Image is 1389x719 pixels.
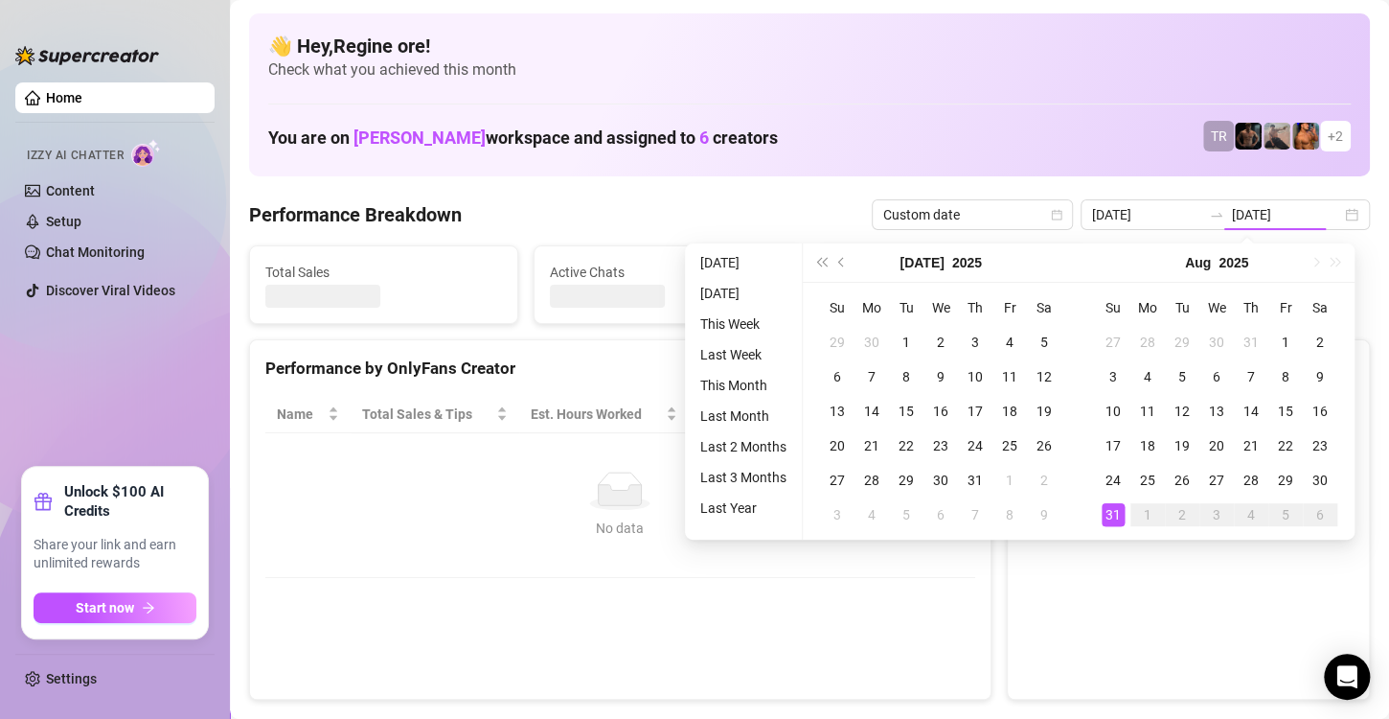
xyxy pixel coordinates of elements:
a: Home [46,90,82,105]
button: Start nowarrow-right [34,592,196,623]
img: JG [1292,123,1319,150]
span: Sales / Hour [700,404,790,425]
span: Messages Sent [833,262,1070,283]
a: Settings [46,671,97,686]
th: Name [265,396,351,433]
img: LC [1264,123,1290,150]
h4: 👋 Hey, Regine ore ! [268,33,1351,59]
span: Izzy AI Chatter [27,147,124,165]
div: Performance by OnlyFans Creator [265,356,975,382]
span: to [1209,207,1224,222]
span: Share your link and earn unlimited rewards [34,536,196,573]
a: Chat Monitoring [46,244,145,260]
a: Content [46,183,95,198]
th: Chat Conversion [817,396,975,433]
div: Est. Hours Worked [531,404,662,425]
th: Sales / Hour [689,396,817,433]
strong: Unlock $100 AI Credits [64,482,196,521]
input: Start date [1092,204,1201,225]
input: End date [1232,204,1341,225]
span: 6 [699,128,709,148]
span: calendar [1051,209,1062,220]
span: Check what you achieved this month [268,59,1351,81]
span: Active Chats [550,262,786,283]
span: TR [1211,126,1227,147]
div: No data [285,518,956,539]
span: Chat Conversion [829,404,948,425]
a: Setup [46,214,81,229]
a: Discover Viral Videos [46,283,175,298]
img: logo-BBDzfeDw.svg [15,46,159,65]
h4: Performance Breakdown [249,201,462,228]
span: Custom date [883,200,1061,229]
img: Trent [1235,123,1262,150]
span: Start now [76,600,134,615]
div: Open Intercom Messenger [1324,654,1370,700]
th: Total Sales & Tips [351,396,519,433]
span: Total Sales [265,262,502,283]
span: [PERSON_NAME] [353,128,486,148]
span: + 2 [1328,126,1343,147]
h1: You are on workspace and assigned to creators [268,128,778,149]
div: Sales by OnlyFans Creator [1023,356,1354,382]
span: gift [34,492,53,511]
span: Total Sales & Tips [362,404,492,425]
span: arrow-right [142,601,155,615]
span: Name [277,404,324,425]
img: AI Chatter [131,139,161,167]
span: swap-right [1209,207,1224,222]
